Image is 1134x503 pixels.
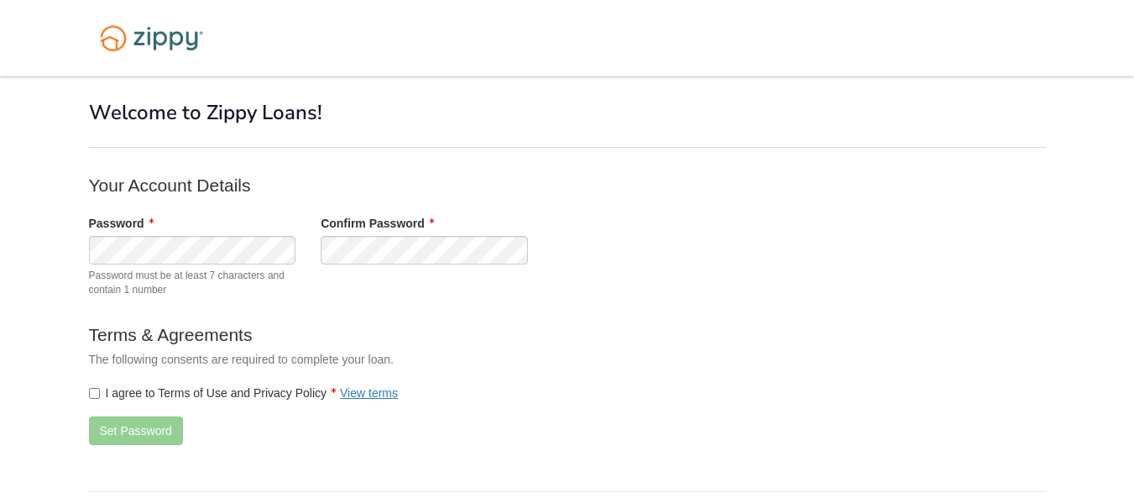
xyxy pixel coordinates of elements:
[89,102,1046,123] h1: Welcome to Zippy Loans!
[89,417,183,445] button: Set Password
[89,215,154,232] label: Password
[340,386,398,400] a: View terms
[89,173,760,197] p: Your Account Details
[89,17,214,60] img: Logo
[89,385,399,401] label: I agree to Terms of Use and Privacy Policy
[89,269,296,297] span: Password must be at least 7 characters and contain 1 number
[321,236,528,265] input: Verify Password
[321,215,434,232] label: Confirm Password
[89,388,100,399] input: I agree to Terms of Use and Privacy PolicyView terms
[89,351,760,368] p: The following consents are required to complete your loan.
[89,322,760,347] p: Terms & Agreements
